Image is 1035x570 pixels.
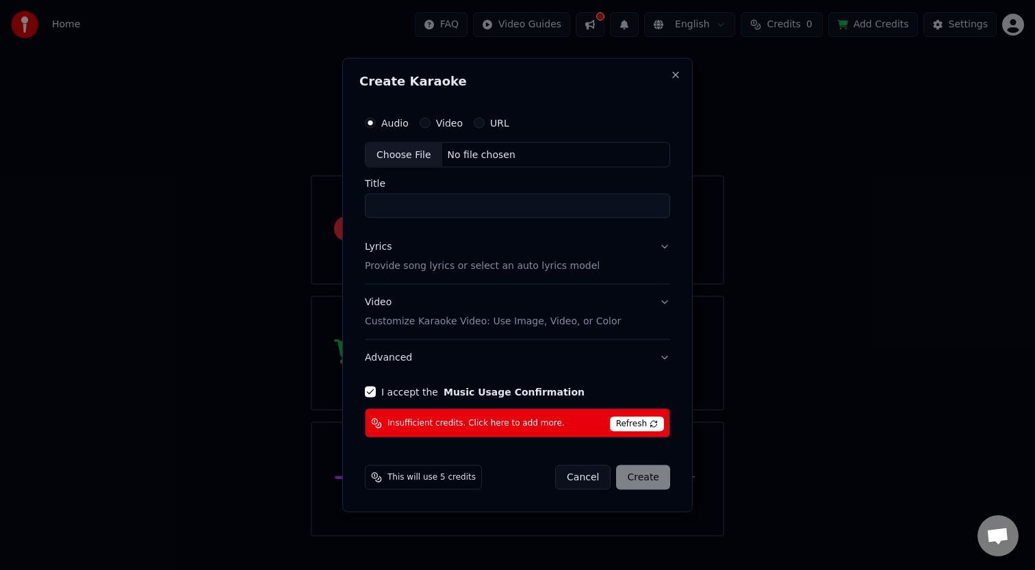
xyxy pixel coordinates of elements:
div: No file chosen [442,148,521,161]
button: I accept the [444,387,585,397]
label: URL [490,118,509,127]
h2: Create Karaoke [359,75,676,87]
span: This will use 5 credits [387,472,476,483]
label: Audio [381,118,409,127]
div: Lyrics [365,240,392,254]
div: Choose File [366,142,442,167]
p: Customize Karaoke Video: Use Image, Video, or Color [365,315,621,328]
label: I accept the [381,387,585,397]
div: Video [365,296,621,328]
span: Refresh [610,417,664,432]
button: Advanced [365,340,670,376]
span: Insufficient credits. Click here to add more. [387,417,565,428]
p: Provide song lyrics or select an auto lyrics model [365,259,600,273]
button: VideoCustomize Karaoke Video: Use Image, Video, or Color [365,285,670,339]
label: Title [365,179,670,188]
button: Cancel [555,465,611,490]
label: Video [436,118,463,127]
button: LyricsProvide song lyrics or select an auto lyrics model [365,229,670,284]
